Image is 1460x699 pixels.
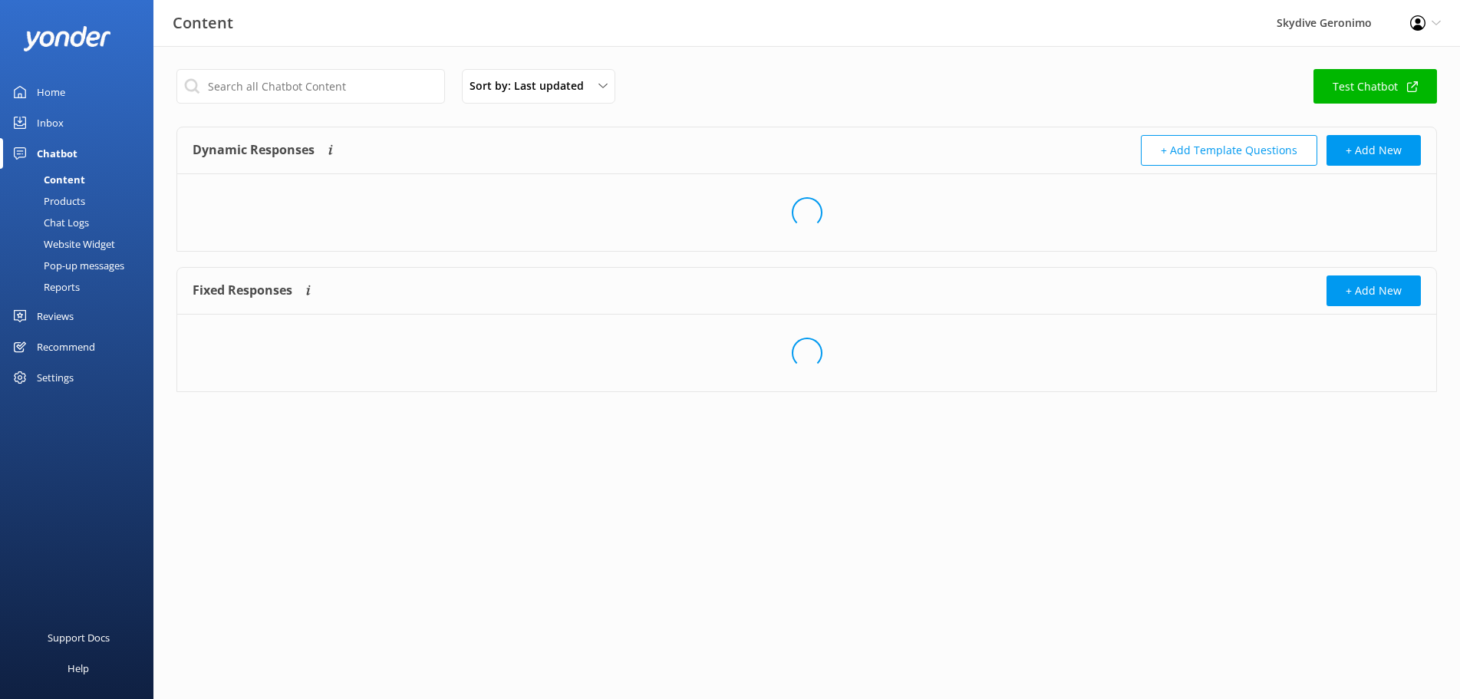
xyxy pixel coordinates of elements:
[9,190,85,212] div: Products
[9,169,153,190] a: Content
[470,77,593,94] span: Sort by: Last updated
[37,107,64,138] div: Inbox
[37,77,65,107] div: Home
[1313,69,1437,104] a: Test Chatbot
[37,331,95,362] div: Recommend
[1327,135,1421,166] button: + Add New
[37,362,74,393] div: Settings
[1141,135,1317,166] button: + Add Template Questions
[1327,275,1421,306] button: + Add New
[9,255,153,276] a: Pop-up messages
[37,138,77,169] div: Chatbot
[9,212,89,233] div: Chat Logs
[48,622,110,653] div: Support Docs
[23,26,111,51] img: yonder-white-logo.png
[9,233,115,255] div: Website Widget
[37,301,74,331] div: Reviews
[9,276,80,298] div: Reports
[9,169,85,190] div: Content
[9,190,153,212] a: Products
[68,653,89,684] div: Help
[193,135,315,166] h4: Dynamic Responses
[9,212,153,233] a: Chat Logs
[9,255,124,276] div: Pop-up messages
[176,69,445,104] input: Search all Chatbot Content
[193,275,292,306] h4: Fixed Responses
[173,11,233,35] h3: Content
[9,233,153,255] a: Website Widget
[9,276,153,298] a: Reports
